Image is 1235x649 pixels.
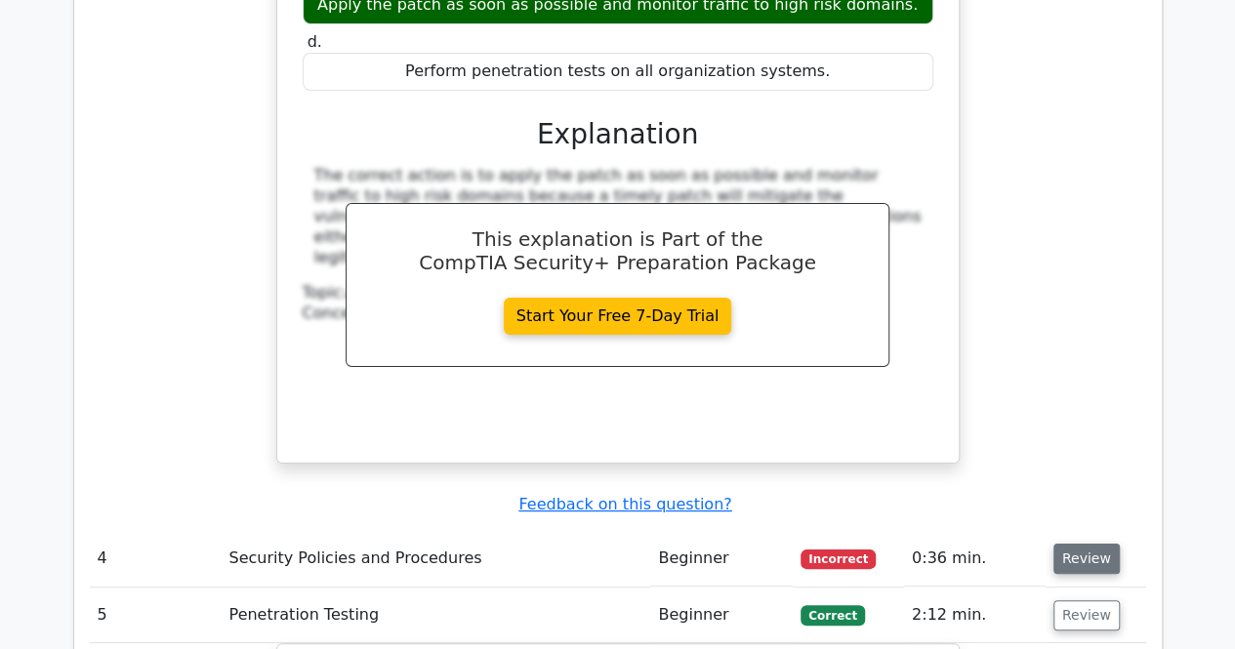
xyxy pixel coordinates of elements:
[221,588,650,643] td: Penetration Testing
[303,53,933,91] div: Perform penetration tests on all organization systems.
[801,605,864,625] span: Correct
[904,588,1046,643] td: 2:12 min.
[504,298,732,335] a: Start Your Free 7-Day Trial
[221,531,650,587] td: Security Policies and Procedures
[1053,544,1120,574] button: Review
[90,588,222,643] td: 5
[90,531,222,587] td: 4
[303,283,933,304] div: Topic:
[904,531,1046,587] td: 0:36 min.
[314,166,922,267] div: The correct action is to apply the patch as soon as possible and monitor traffic to high risk dom...
[650,588,793,643] td: Beginner
[314,118,922,151] h3: Explanation
[303,304,933,324] div: Concept:
[308,32,322,51] span: d.
[1053,600,1120,630] button: Review
[801,549,876,569] span: Incorrect
[518,495,731,513] a: Feedback on this question?
[650,531,793,587] td: Beginner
